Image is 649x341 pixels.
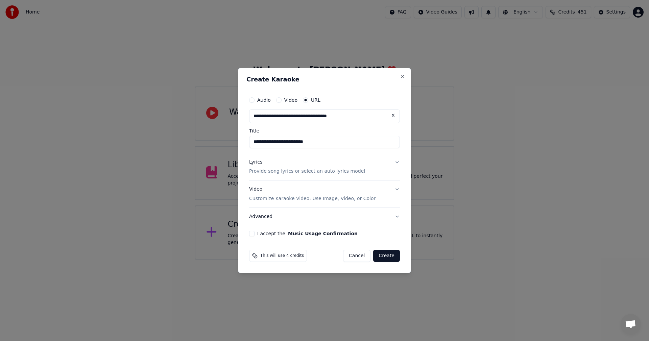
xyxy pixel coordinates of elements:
label: URL [311,98,320,102]
label: Audio [257,98,271,102]
button: Cancel [343,250,370,262]
label: Title [249,128,400,133]
button: I accept the [288,231,358,236]
span: This will use 4 credits [260,253,304,259]
p: Customize Karaoke Video: Use Image, Video, or Color [249,195,376,202]
p: Provide song lyrics or select an auto lyrics model [249,168,365,175]
label: I accept the [257,231,358,236]
div: Video [249,186,376,202]
div: Lyrics [249,159,262,166]
button: Advanced [249,208,400,225]
button: Create [373,250,400,262]
button: VideoCustomize Karaoke Video: Use Image, Video, or Color [249,181,400,208]
h2: Create Karaoke [246,76,403,82]
label: Video [284,98,297,102]
button: LyricsProvide song lyrics or select an auto lyrics model [249,153,400,180]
